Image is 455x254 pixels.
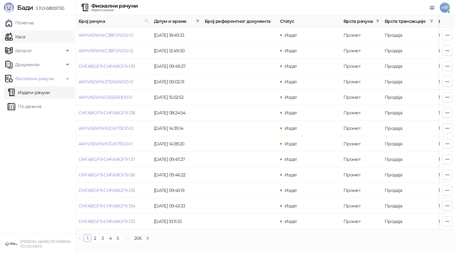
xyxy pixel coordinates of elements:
[132,235,144,242] a: 206
[341,136,382,152] td: Промет
[382,121,436,136] td: Продаја
[76,74,151,90] td: AAYVXEWN-372A5WO0-12
[17,4,33,11] span: Бади
[151,214,202,229] td: [DATE] 10:11:33
[122,234,132,242] span: •••
[427,3,437,13] a: Документација
[76,234,84,242] li: Претходна страна
[151,28,202,43] td: [DATE] 18:49:33
[202,15,278,28] th: Број референтног документа
[146,236,150,240] span: right
[151,167,202,183] td: [DATE] 09:46:22
[151,183,202,198] td: [DATE] 09:45:19
[341,198,382,214] td: Промет
[79,141,132,147] a: AAYVXEWN-9JGW75O0-11
[76,59,151,74] td: CHFABGF9-CHFABGF9-139
[5,16,34,29] a: Почетна
[382,183,436,198] td: Продаја
[76,214,151,229] td: CHFABGF9-CHFABGF9-133
[91,234,99,242] li: 2
[428,16,435,26] span: filter
[382,28,436,43] td: Продаја
[341,28,382,43] td: Промет
[382,214,436,229] td: Продаја
[151,74,202,90] td: [DATE] 00:02:31
[154,18,193,25] span: Датум и време
[76,121,151,136] td: AAYVXEWN-9JGW75O0-12
[92,235,99,242] a: 2
[76,198,151,214] td: CHFABGF9-CHFABGF9-134
[285,172,297,178] span: Издат
[8,86,50,99] a: Издати рачуни
[4,3,14,13] img: Logo
[79,219,135,224] a: CHFABGF9-CHFABGF9-133
[341,121,382,136] td: Промет
[15,44,32,57] span: Каталог
[79,156,135,162] a: CHFABGF9-CHFABGF9-137
[79,18,142,25] span: Број рачуна
[382,59,436,74] td: Продаја
[78,236,82,240] span: left
[341,214,382,229] td: Промет
[76,105,151,121] td: CHFABGF9-CHFABGF9-138
[76,183,151,198] td: CHFABGF9-CHFABGF9-135
[382,152,436,167] td: Продаја
[79,32,133,38] a: AAYVXEWN-C38FDVO0-13
[76,234,84,242] button: left
[285,48,297,54] span: Издат
[76,167,151,183] td: CHFABGF9-CHFABGF9-136
[341,15,382,28] th: Врста рачуна
[84,234,91,242] li: 1
[79,94,132,100] a: AAYVXEWN-GESE6HO0-11
[195,16,201,26] span: filter
[79,110,135,116] a: CHFABGF9-CHFABGF9-138
[106,234,114,242] li: 4
[285,32,297,38] span: Издат
[144,234,151,242] button: right
[385,18,427,25] span: Врста трансакције
[285,203,297,209] span: Издат
[114,234,122,242] li: 5
[76,152,151,167] td: CHFABGF9-CHFABGF9-137
[79,48,133,54] a: AAYVXEWN-C38FDVO0-12
[285,79,297,85] span: Издат
[5,30,25,43] a: Каса
[382,167,436,183] td: Продаја
[341,74,382,90] td: Промет
[5,238,18,250] img: 64x64-companyLogo-38624034-993d-4b3e-9699-b297fbaf4d83.png
[382,74,436,90] td: Продаја
[285,125,297,131] span: Издат
[33,5,64,11] span: 3.11.0-b80b730
[382,90,436,105] td: Продаја
[114,235,121,242] a: 5
[151,43,202,59] td: [DATE] 12:49:00
[84,235,91,242] a: 1
[79,79,133,85] a: AAYVXEWN-372A5WO0-12
[151,136,202,152] td: [DATE] 14:38:20
[151,59,202,74] td: [DATE] 09:49:27
[285,219,297,224] span: Издат
[382,136,436,152] td: Продаја
[107,235,114,242] a: 4
[91,3,138,9] div: Фискални рачуни
[15,58,39,71] span: Документи
[375,16,381,26] span: filter
[151,105,202,121] td: [DATE] 08:24:54
[8,100,41,113] a: По данима
[285,156,297,162] span: Издат
[341,152,382,167] td: Промет
[278,15,341,28] th: Статус
[341,59,382,74] td: Промет
[430,19,433,23] span: filter
[151,90,202,105] td: [DATE] 15:02:53
[99,234,106,242] li: 3
[341,90,382,105] td: Промет
[79,203,135,209] a: CHFABGF9-CHFABGF9-134
[122,234,132,242] li: Следећих 5 Страна
[151,152,202,167] td: [DATE] 09:47:27
[76,136,151,152] td: AAYVXEWN-9JGW75O0-11
[285,94,297,100] span: Издат
[91,9,138,12] div: Издати рачуни
[343,18,373,25] span: Врста рачуна
[76,43,151,59] td: AAYVXEWN-C38FDVO0-12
